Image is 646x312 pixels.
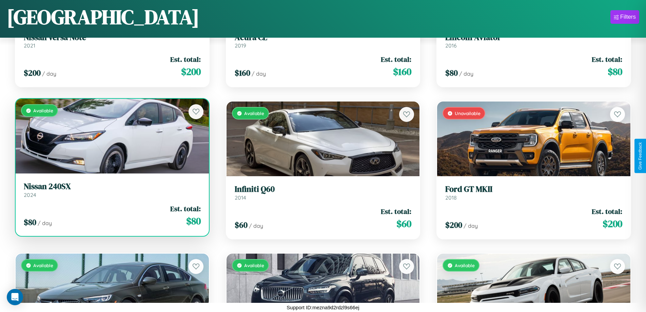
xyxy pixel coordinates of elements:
a: Nissan Versa Note2021 [24,33,201,49]
span: Unavailable [455,110,481,116]
span: $ 80 [445,67,458,78]
span: / day [464,222,478,229]
span: $ 80 [608,65,622,78]
h3: Infiniti Q60 [235,184,412,194]
a: Infiniti Q602014 [235,184,412,201]
span: / day [249,222,263,229]
span: 2019 [235,42,246,49]
span: $ 200 [445,219,462,231]
span: Available [244,110,264,116]
div: Open Intercom Messenger [7,289,23,305]
span: $ 80 [24,217,36,228]
span: Est. total: [381,206,411,216]
h3: Nissan 240SX [24,182,201,191]
span: $ 60 [396,217,411,231]
div: Give Feedback [638,142,643,170]
span: 2021 [24,42,35,49]
span: Available [33,108,53,113]
a: Acura CL2019 [235,33,412,49]
span: Est. total: [170,54,201,64]
span: Available [455,262,475,268]
h1: [GEOGRAPHIC_DATA] [7,3,199,31]
span: / day [42,70,56,77]
span: Est. total: [170,204,201,214]
button: Filters [610,10,639,24]
span: 2016 [445,42,457,49]
span: 2018 [445,194,457,201]
span: $ 60 [235,219,248,231]
span: $ 200 [24,67,41,78]
span: Est. total: [592,54,622,64]
span: $ 80 [186,214,201,228]
a: Nissan 240SX2024 [24,182,201,198]
span: $ 160 [393,65,411,78]
span: $ 200 [603,217,622,231]
span: $ 200 [181,65,201,78]
a: Ford GT MKII2018 [445,184,622,201]
span: / day [252,70,266,77]
span: Available [244,262,264,268]
span: Est. total: [381,54,411,64]
a: Lincoln Aviator2016 [445,33,622,49]
span: $ 160 [235,67,250,78]
span: / day [38,220,52,226]
p: Support ID: mezna9d2rdzl9s66ej [287,303,359,312]
span: / day [459,70,473,77]
div: Filters [620,14,636,20]
h3: Ford GT MKII [445,184,622,194]
span: Available [33,262,53,268]
span: 2024 [24,191,36,198]
span: Est. total: [592,206,622,216]
span: 2014 [235,194,246,201]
